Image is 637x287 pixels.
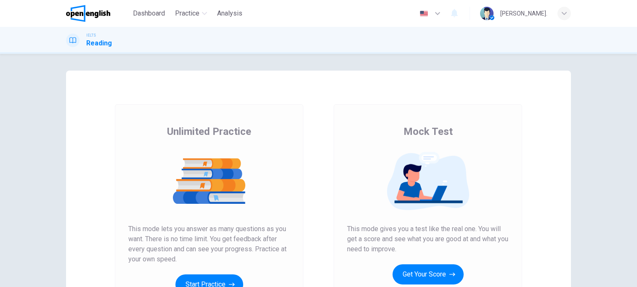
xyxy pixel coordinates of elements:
[419,11,429,17] img: en
[133,8,165,18] span: Dashboard
[175,8,199,18] span: Practice
[86,38,112,48] h1: Reading
[403,125,453,138] span: Mock Test
[500,8,547,18] div: [PERSON_NAME].
[66,5,130,22] a: OpenEnglish logo
[172,6,210,21] button: Practice
[128,224,290,264] span: This mode lets you answer as many questions as you want. There is no time limit. You get feedback...
[393,264,464,284] button: Get Your Score
[480,7,494,20] img: Profile picture
[130,6,168,21] button: Dashboard
[86,32,96,38] span: IELTS
[347,224,509,254] span: This mode gives you a test like the real one. You will get a score and see what you are good at a...
[66,5,110,22] img: OpenEnglish logo
[167,125,251,138] span: Unlimited Practice
[214,6,246,21] button: Analysis
[217,8,242,18] span: Analysis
